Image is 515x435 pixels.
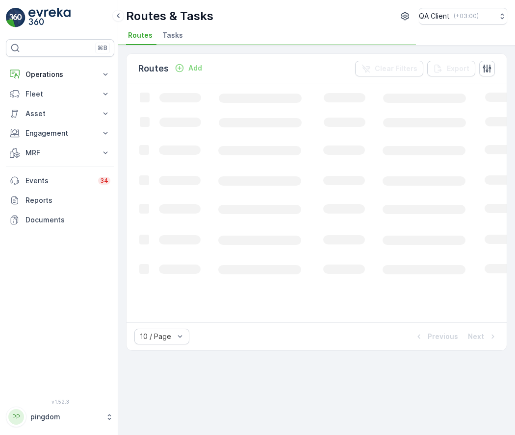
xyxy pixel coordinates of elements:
[427,61,475,76] button: Export
[413,331,459,342] button: Previous
[26,89,95,99] p: Fleet
[8,409,24,425] div: PP
[128,30,153,40] span: Routes
[171,62,206,74] button: Add
[126,8,213,24] p: Routes & Tasks
[6,407,114,427] button: PPpingdom
[98,44,107,52] p: ⌘B
[454,12,479,20] p: ( +03:00 )
[100,177,108,185] p: 34
[162,30,183,40] span: Tasks
[6,84,114,104] button: Fleet
[6,65,114,84] button: Operations
[419,11,450,21] p: QA Client
[26,70,95,79] p: Operations
[26,195,110,205] p: Reports
[375,64,417,73] p: Clear Filters
[28,8,71,27] img: logo_light-DOdMpM7g.png
[30,412,101,422] p: pingdom
[26,148,95,158] p: MRF
[447,64,469,73] p: Export
[188,63,202,73] p: Add
[419,8,507,24] button: QA Client(+03:00)
[467,331,499,342] button: Next
[6,191,114,210] a: Reports
[6,143,114,163] button: MRF
[468,332,484,341] p: Next
[6,210,114,230] a: Documents
[6,399,114,405] span: v 1.52.3
[6,8,26,27] img: logo
[6,104,114,123] button: Asset
[26,215,110,225] p: Documents
[138,62,169,75] p: Routes
[6,123,114,143] button: Engagement
[26,109,95,119] p: Asset
[6,171,114,191] a: Events34
[428,332,458,341] p: Previous
[26,176,92,186] p: Events
[26,128,95,138] p: Engagement
[355,61,423,76] button: Clear Filters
